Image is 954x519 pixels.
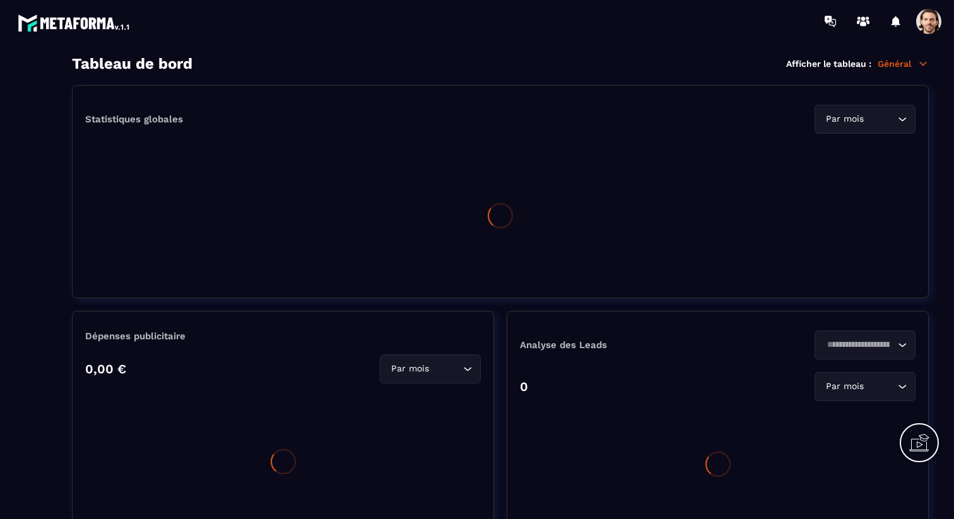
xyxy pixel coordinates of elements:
p: 0 [520,379,528,394]
div: Search for option [380,354,481,383]
p: Dépenses publicitaire [85,330,481,342]
input: Search for option [866,112,895,126]
input: Search for option [823,338,895,352]
p: Analyse des Leads [520,339,718,351]
span: Par mois [388,362,432,376]
div: Search for option [815,105,916,134]
p: 0,00 € [85,361,126,376]
input: Search for option [866,380,895,394]
p: Statistiques globales [85,114,183,125]
span: Par mois [823,112,866,126]
input: Search for option [432,362,460,376]
p: Général [878,58,929,69]
span: Par mois [823,380,866,394]
h3: Tableau de bord [72,55,192,73]
div: Search for option [815,330,916,359]
img: logo [18,11,131,34]
div: Search for option [815,372,916,401]
p: Afficher le tableau : [786,59,871,69]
